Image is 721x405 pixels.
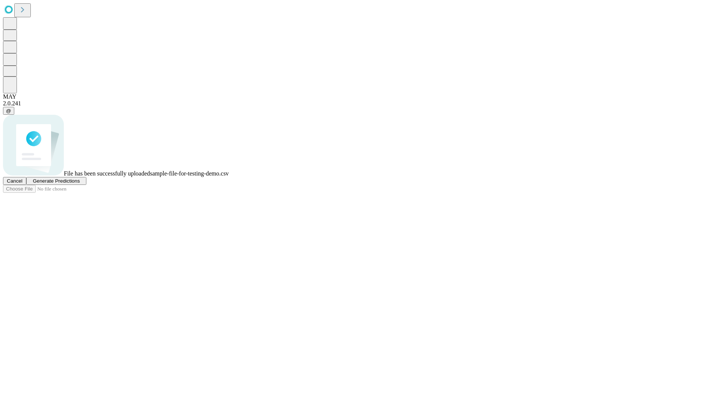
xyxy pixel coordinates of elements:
button: Generate Predictions [26,177,86,185]
span: @ [6,108,11,114]
span: File has been successfully uploaded [64,170,150,177]
span: Generate Predictions [33,178,80,184]
button: @ [3,107,14,115]
div: MAY [3,93,718,100]
div: 2.0.241 [3,100,718,107]
span: Cancel [7,178,23,184]
button: Cancel [3,177,26,185]
span: sample-file-for-testing-demo.csv [150,170,229,177]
